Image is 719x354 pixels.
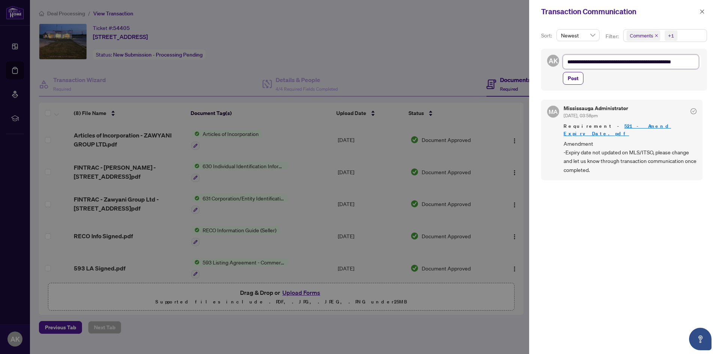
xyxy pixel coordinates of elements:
[630,32,653,39] span: Comments
[564,106,628,111] h5: Mississauga Administrator
[564,113,598,118] span: [DATE], 03:58pm
[668,32,674,39] div: +1
[561,30,595,41] span: Newest
[564,139,697,175] span: Amendment -Expiry date not updated on MLS/ITSO, please change and let us know through transaction...
[689,328,712,350] button: Open asap
[691,108,697,114] span: check-circle
[655,34,658,37] span: close
[549,107,558,116] span: MA
[549,55,558,66] span: AK
[606,32,620,40] p: Filter:
[568,72,579,84] span: Post
[564,122,697,137] span: Requirement -
[541,31,553,40] p: Sort:
[700,9,705,14] span: close
[627,30,660,41] span: Comments
[541,6,697,17] div: Transaction Communication
[563,72,583,85] button: Post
